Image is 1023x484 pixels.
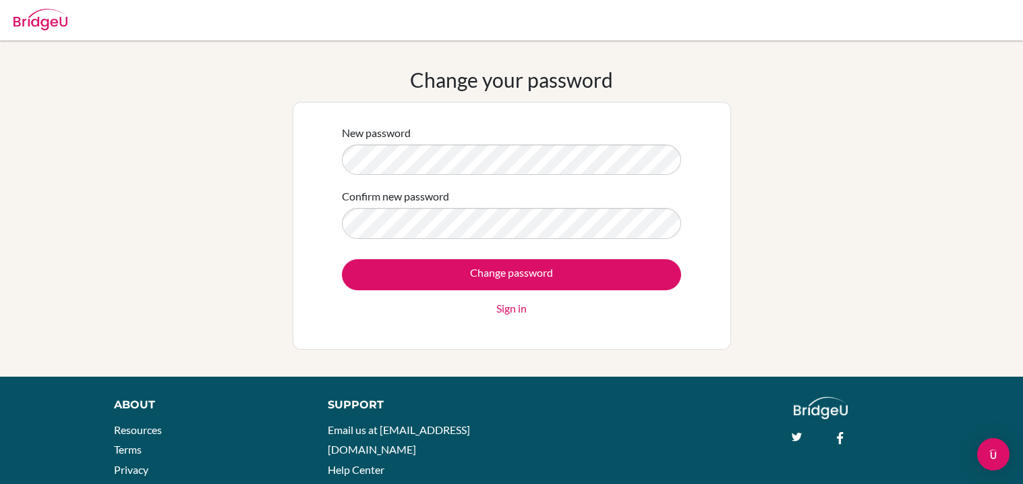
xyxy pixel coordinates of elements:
[342,188,449,205] label: Confirm new password
[496,300,527,317] a: Sign in
[13,9,67,30] img: Bridge-U
[328,397,497,413] div: Support
[114,397,297,413] div: About
[328,423,470,456] a: Email us at [EMAIL_ADDRESS][DOMAIN_NAME]
[794,397,848,419] img: logo_white@2x-f4f0deed5e89b7ecb1c2cc34c3e3d731f90f0f143d5ea2071677605dd97b5244.png
[410,68,613,92] h1: Change your password
[114,463,148,476] a: Privacy
[342,259,681,290] input: Change password
[328,463,384,476] a: Help Center
[114,443,142,456] a: Terms
[342,125,411,141] label: New password
[977,438,1010,470] div: Open Intercom Messenger
[114,423,162,436] a: Resources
